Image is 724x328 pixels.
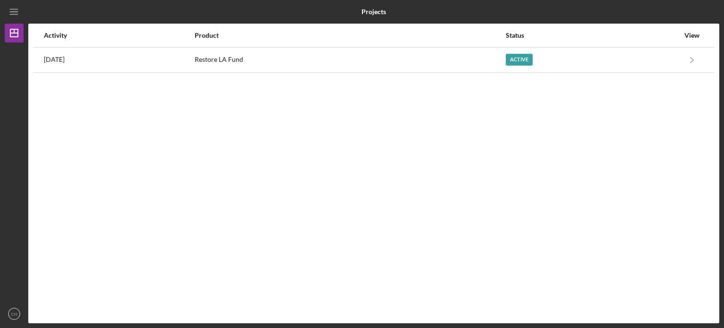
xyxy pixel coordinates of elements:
div: Activity [44,32,194,39]
div: View [680,32,704,39]
text: CH [11,311,17,317]
div: Product [195,32,504,39]
div: Restore LA Fund [195,48,504,72]
b: Projects [362,8,386,16]
time: 2025-09-16 21:02 [44,56,65,63]
button: CH [5,304,24,323]
div: Status [506,32,679,39]
div: Active [506,54,533,66]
